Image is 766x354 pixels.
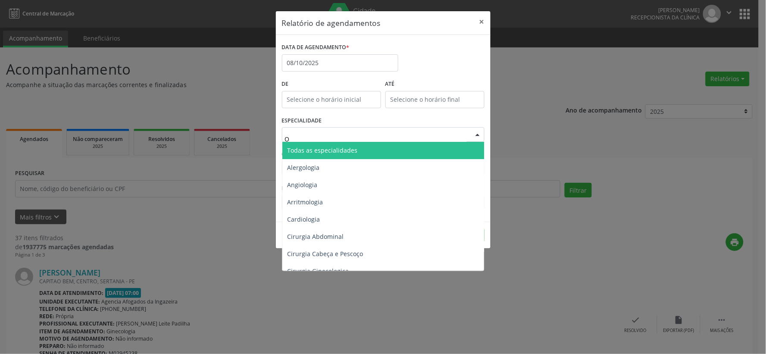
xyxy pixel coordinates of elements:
input: Selecione o horário inicial [282,91,381,108]
label: ATÉ [385,78,485,91]
span: Arritmologia [288,198,323,206]
label: De [282,78,381,91]
span: Todas as especialidades [288,146,358,154]
input: Seleciona uma especialidade [285,130,467,147]
span: Cirurgia Abdominal [288,232,344,241]
span: Angiologia [288,181,318,189]
span: Cardiologia [288,215,320,223]
label: DATA DE AGENDAMENTO [282,41,350,54]
span: Alergologia [288,163,320,172]
input: Selecione uma data ou intervalo [282,54,398,72]
label: ESPECIALIDADE [282,114,322,128]
span: Cirurgia Cabeça e Pescoço [288,250,363,258]
button: Close [473,11,491,32]
h5: Relatório de agendamentos [282,17,381,28]
input: Selecione o horário final [385,91,485,108]
span: Cirurgia Ginecologica [288,267,349,275]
